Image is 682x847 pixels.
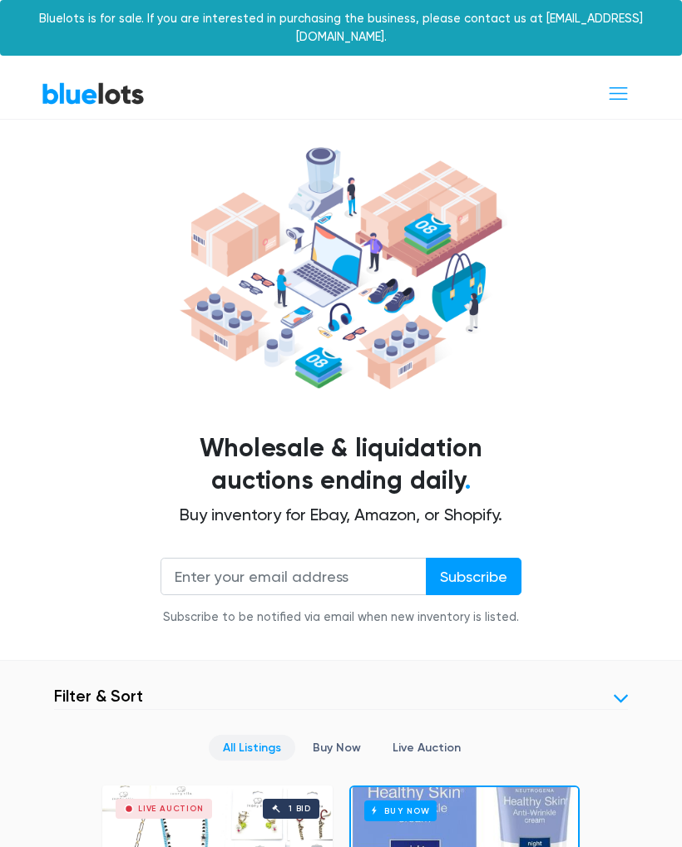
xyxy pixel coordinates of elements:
[426,558,521,595] input: Subscribe
[378,735,475,761] a: Live Auction
[175,140,507,396] img: hero-ee84e7d0318cb26816c560f6b4441b76977f77a177738b4e94f68c95b2b83dbb.png
[161,558,427,595] input: Enter your email address
[299,735,375,761] a: Buy Now
[161,608,521,627] div: Subscribe to be notified via email when new inventory is listed.
[465,465,471,495] span: .
[596,78,640,109] button: Toggle navigation
[42,81,145,106] a: BlueLots
[54,686,143,706] h3: Filter & Sort
[54,505,628,524] h2: Buy inventory for Ebay, Amazon, or Shopify.
[364,800,437,821] h6: Buy Now
[54,432,628,499] h1: Wholesale & liquidation auctions ending daily
[209,735,295,761] a: All Listings
[289,805,311,813] div: 1 bid
[138,805,204,813] div: Live Auction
